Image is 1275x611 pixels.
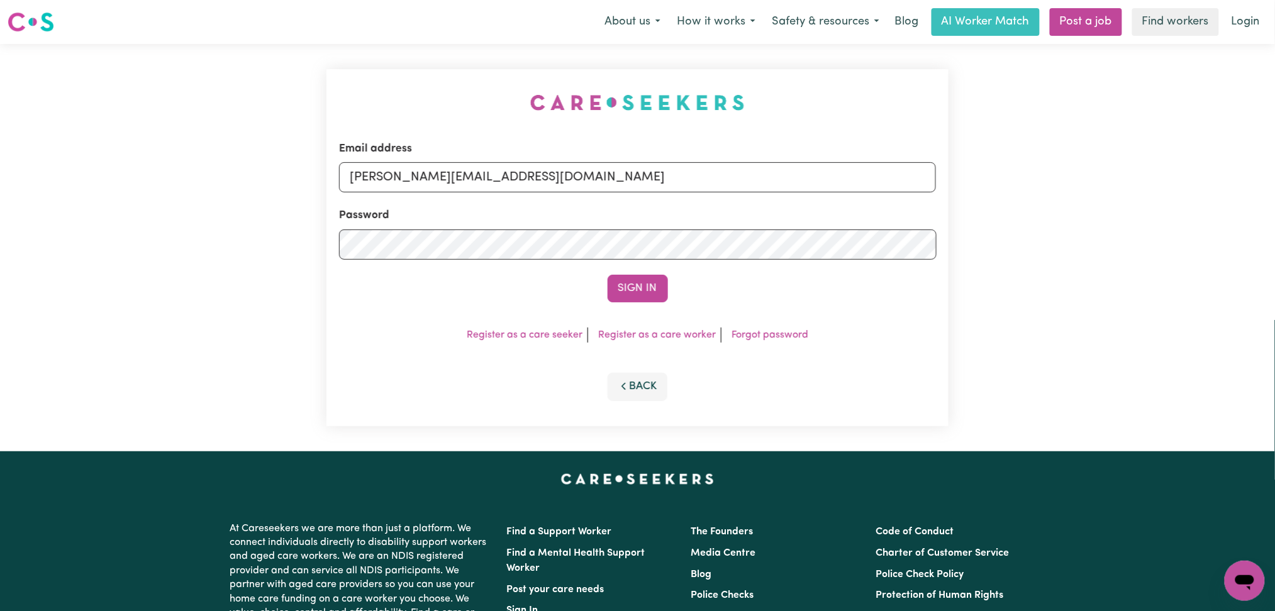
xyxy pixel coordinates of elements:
[888,8,927,36] a: Blog
[732,330,808,340] a: Forgot password
[691,527,754,537] a: The Founders
[608,275,668,302] button: Sign In
[8,8,54,36] a: Careseekers logo
[507,585,604,595] a: Post your care needs
[598,330,716,340] a: Register as a care worker
[691,570,712,580] a: Blog
[1050,8,1122,36] a: Post a job
[691,548,756,558] a: Media Centre
[876,570,964,580] a: Police Check Policy
[507,527,612,537] a: Find a Support Worker
[507,548,645,573] a: Find a Mental Health Support Worker
[8,11,54,33] img: Careseekers logo
[596,9,669,35] button: About us
[1224,8,1267,36] a: Login
[608,373,668,400] button: Back
[339,162,937,192] input: Email address
[1132,8,1219,36] a: Find workers
[561,474,714,484] a: Careseekers home page
[876,527,954,537] a: Code of Conduct
[669,9,764,35] button: How it works
[764,9,888,35] button: Safety & resources
[339,207,389,224] label: Password
[467,330,582,340] a: Register as a care seeker
[876,548,1009,558] a: Charter of Customer Service
[1225,561,1265,601] iframe: Button to launch messaging window
[876,590,1003,600] a: Protection of Human Rights
[691,590,754,600] a: Police Checks
[932,8,1040,36] a: AI Worker Match
[339,141,412,157] label: Email address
